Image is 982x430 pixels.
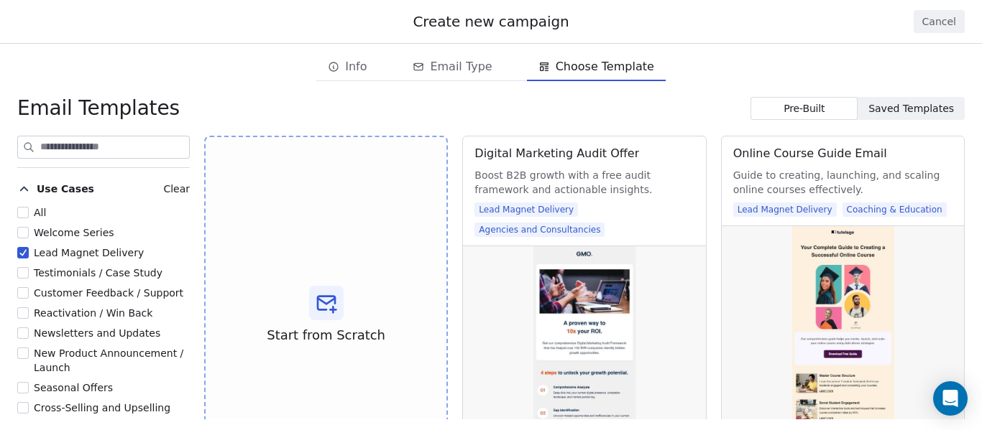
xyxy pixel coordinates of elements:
[34,307,152,319] span: Reactivation / Win Back
[37,182,94,196] span: Use Cases
[933,381,968,416] div: Open Intercom Messenger
[34,402,170,413] span: Cross-Selling and Upselling
[34,347,183,373] span: New Product Announcement / Launch
[914,10,965,33] button: Cancel
[17,306,29,320] button: Reactivation / Win Back
[34,382,113,393] span: Seasonal Offers
[556,58,654,75] span: Choose Template
[733,168,953,197] span: Guide to creating, launching, and scaling online courses effectively.
[474,223,605,237] span: Agencies and Consultancies
[17,326,29,340] button: Newsletters and Updates
[34,207,46,218] span: All
[17,246,29,260] button: Lead Magnet Delivery
[17,225,29,240] button: Welcome Series
[430,58,492,75] span: Email Type
[17,205,29,220] button: All
[34,227,114,238] span: Welcome Series
[34,267,162,279] span: Testimonials / Case Study
[17,11,965,32] div: Create new campaign
[843,202,947,217] span: Coaching & Education
[474,202,578,217] span: Lead Magnet Delivery
[17,380,29,395] button: Seasonal Offers
[474,168,694,197] span: Boost B2B growth with a free audit framework and actionable insights.
[163,183,190,195] span: Clear
[17,95,180,121] span: Email Templates
[17,286,29,300] button: Customer Feedback / Support
[34,247,144,258] span: Lead Magnet Delivery
[34,287,183,299] span: Customer Feedback / Support
[17,177,190,205] button: Use CasesClear
[163,180,190,197] button: Clear
[345,58,367,75] span: Info
[267,326,385,345] span: Start from Scratch
[868,101,954,116] span: Saved Templates
[17,266,29,280] button: Testimonials / Case Study
[733,145,887,162] div: Online Course Guide Email
[316,52,666,81] div: email creation steps
[17,401,29,415] button: Cross-Selling and Upselling
[34,327,160,339] span: Newsletters and Updates
[17,346,29,360] button: New Product Announcement / Launch
[474,145,639,162] div: Digital Marketing Audit Offer
[733,202,837,217] span: Lead Magnet Delivery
